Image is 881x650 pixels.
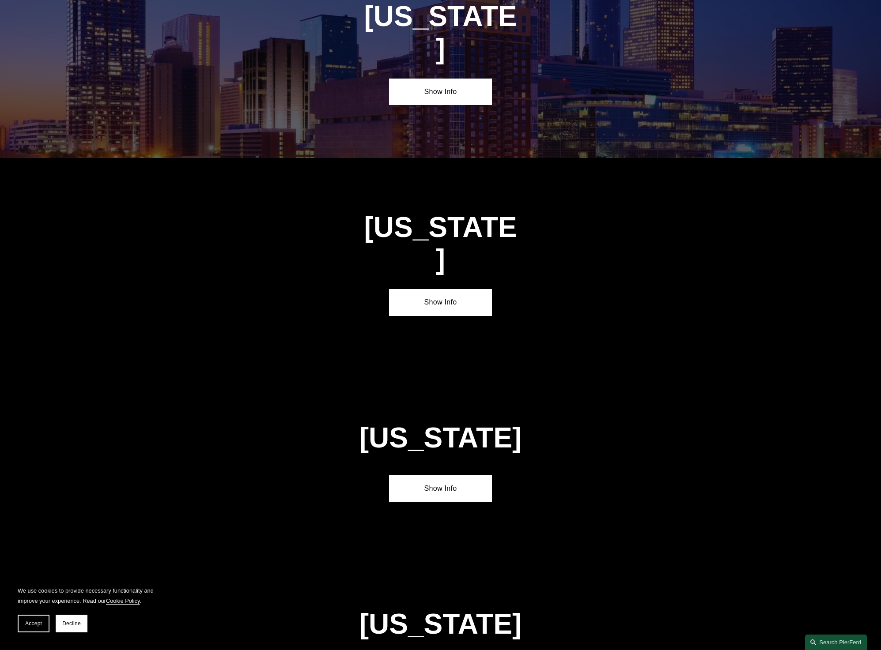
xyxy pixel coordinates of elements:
button: Decline [56,615,87,632]
h1: [US_STATE] [363,0,518,65]
a: Show Info [389,79,492,105]
h1: [US_STATE] [363,211,518,276]
a: Cookie Policy [106,597,140,604]
a: Show Info [389,289,492,316]
span: Decline [62,620,81,627]
button: Accept [18,615,49,632]
section: Cookie banner [9,577,168,641]
a: Show Info [389,475,492,502]
h1: [US_STATE] [312,422,569,454]
a: Search this site [805,635,867,650]
h1: [US_STATE] [337,608,544,640]
p: We use cookies to provide necessary functionality and improve your experience. Read our . [18,586,159,606]
span: Accept [25,620,42,627]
